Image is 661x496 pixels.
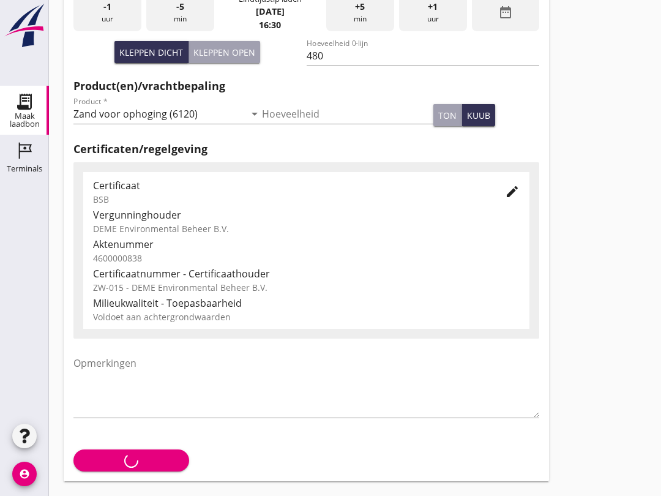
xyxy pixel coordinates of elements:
[256,6,285,17] strong: [DATE]
[73,104,245,124] input: Product *
[93,296,520,310] div: Milieukwaliteit - Toepasbaarheid
[119,46,183,59] div: Kleppen dicht
[93,252,520,265] div: 4600000838
[93,266,520,281] div: Certificaatnummer - Certificaathouder
[93,193,485,206] div: BSB
[189,41,260,63] button: Kleppen open
[73,141,539,157] h2: Certificaten/regelgeving
[247,107,262,121] i: arrow_drop_down
[433,104,462,126] button: ton
[462,104,495,126] button: kuub
[505,184,520,199] i: edit
[93,208,520,222] div: Vergunninghouder
[498,5,513,20] i: date_range
[262,104,433,124] input: Hoeveelheid
[93,178,485,193] div: Certificaat
[73,78,539,94] h2: Product(en)/vrachtbepaling
[193,46,255,59] div: Kleppen open
[2,3,47,48] img: logo-small.a267ee39.svg
[438,109,457,122] div: ton
[93,222,520,235] div: DEME Environmental Beheer B.V.
[259,19,281,31] strong: 16:30
[93,281,520,294] div: ZW-015 - DEME Environmental Beheer B.V.
[93,310,520,323] div: Voldoet aan achtergrondwaarden
[307,46,540,66] input: Hoeveelheid 0-lijn
[73,353,539,418] textarea: Opmerkingen
[467,109,490,122] div: kuub
[114,41,189,63] button: Kleppen dicht
[7,165,42,173] div: Terminals
[12,462,37,486] i: account_circle
[93,237,520,252] div: Aktenummer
